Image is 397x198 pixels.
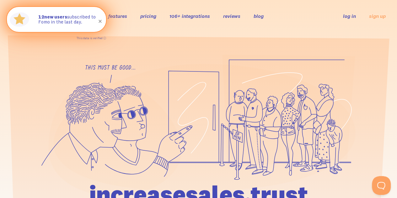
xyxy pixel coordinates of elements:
[8,8,31,31] img: Fomo
[38,14,67,20] strong: new users
[38,14,100,25] p: subscribed to Fomo in the last day.
[140,13,156,19] a: pricing
[372,176,391,195] iframe: Help Scout Beacon - Open
[254,13,264,19] a: blog
[343,13,356,19] a: log in
[38,14,44,20] span: 12
[77,36,106,40] a: This data is verified ⓘ
[223,13,240,19] a: reviews
[169,13,210,19] a: 106+ integrations
[369,13,386,19] a: sign up
[108,13,127,19] a: features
